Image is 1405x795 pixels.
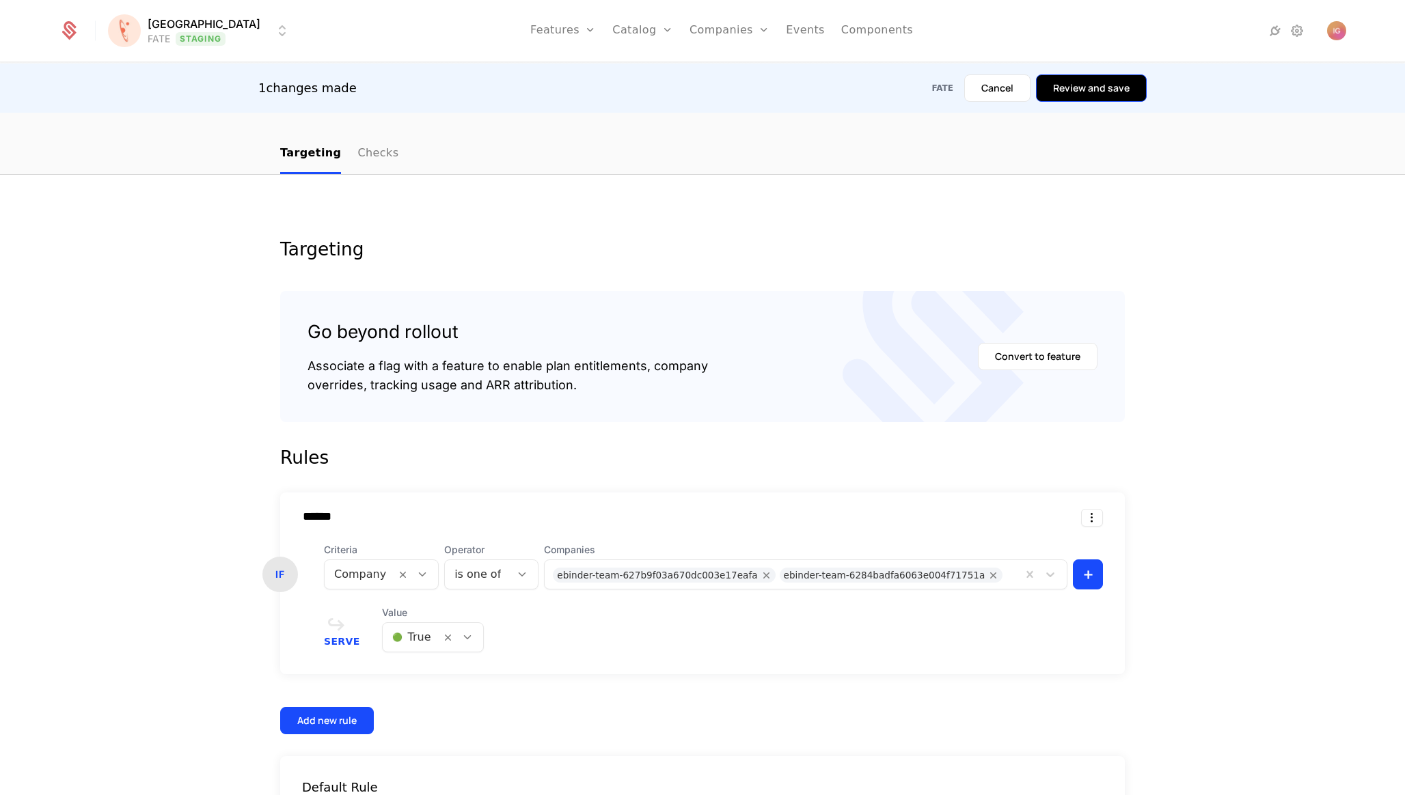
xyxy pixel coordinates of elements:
[557,568,757,583] div: ebinder-team-627b9f03a670dc003e17eafa
[148,16,260,32] span: [GEOGRAPHIC_DATA]
[1267,23,1283,39] a: Integrations
[297,714,357,727] div: Add new rule
[280,134,398,174] ul: Choose Sub Page
[308,318,708,346] div: Go beyond rollout
[1036,74,1147,102] button: Review and save
[382,606,484,619] span: Value
[308,357,708,395] div: Associate a flag with a feature to enable plan entitlements, company overrides, tracking usage an...
[758,568,776,583] div: Remove ebinder-team-627b9f03a670dc003e17eafa
[964,74,1031,102] button: Cancel
[1081,509,1103,527] button: Select action
[280,134,341,174] a: Targeting
[258,79,357,98] div: 1 changes made
[324,637,360,646] span: Serve
[280,444,1125,471] div: Rules
[262,557,298,592] div: IF
[784,568,985,583] div: ebinder-team-6284badfa6063e004f71751a
[444,543,538,557] span: Operator
[280,134,1125,174] nav: Main
[1073,559,1103,589] button: +
[280,240,1125,258] div: Targeting
[1327,21,1346,40] button: Open user button
[324,543,439,557] span: Criteria
[985,568,1002,583] div: Remove ebinder-team-6284badfa6063e004f71751a
[357,134,398,174] a: Checks
[931,83,953,94] div: FATE
[108,14,141,47] img: Florence
[176,32,226,46] span: Staging
[978,343,1097,370] button: Convert to feature
[1327,21,1346,40] img: Igor Grebenarovic
[1289,23,1305,39] a: Settings
[112,16,290,46] button: Select environment
[148,32,170,46] div: FATE
[544,543,1067,557] span: Companies
[280,707,374,734] button: Add new rule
